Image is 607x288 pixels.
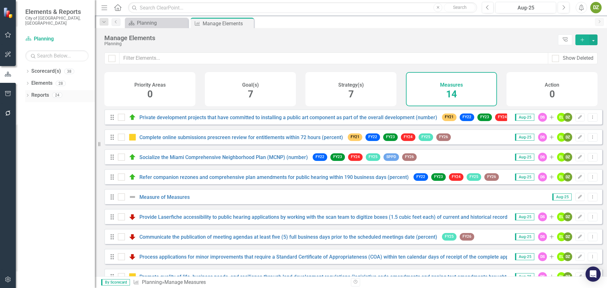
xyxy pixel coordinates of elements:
span: Aug-25 [515,213,534,220]
div: DS [538,212,547,221]
span: FY22 [460,113,474,121]
a: Communicate the publication of meeting agendas at least five (5) full business days prior to the ... [139,234,437,240]
a: Planning [142,279,162,285]
div: EL [557,133,566,142]
div: DS [538,133,547,142]
span: FY22 [365,133,380,141]
div: DS [538,153,547,162]
span: FY22 [414,173,428,181]
span: FY25 [442,233,457,240]
div: DZ [563,113,572,122]
div: EL [557,212,566,221]
div: 38 [64,69,74,74]
span: Aug-25 [515,114,534,121]
a: Planning [25,35,89,43]
span: Aug-25 [515,253,534,260]
span: Aug-25 [515,134,534,141]
span: Aug-25 [515,174,534,181]
div: Planning [137,19,187,27]
div: Open Intercom Messenger [586,267,601,282]
div: Planning [104,41,555,46]
span: FY25 [366,153,380,161]
div: Manage Elements [203,20,252,28]
div: EL [557,272,566,281]
img: Caution [129,133,136,141]
img: On Target [129,173,136,181]
span: Aug-25 [515,233,534,240]
h4: Action [545,82,559,88]
div: » Manage Measures [133,279,346,286]
div: 28 [56,81,66,86]
h4: Strategy(s) [338,82,364,88]
div: EL [557,153,566,162]
img: Caution [129,273,136,280]
span: 14 [446,89,457,100]
input: Search ClearPoint... [128,2,477,13]
div: DS [538,113,547,122]
a: Socialize the Miami Comprehensive Neighborhood Plan (MCNP) (number) [139,154,308,160]
span: FY25 [419,133,433,141]
a: Private development projects that have committed to installing a public art component as part of ... [139,114,437,120]
img: Below Plan [129,253,136,260]
img: Below Plan [129,233,136,241]
span: By Scorecard [101,279,130,285]
button: DZ [590,2,602,13]
div: 24 [52,93,62,98]
div: DZ [563,252,572,261]
span: Search [453,5,467,10]
span: Aug-25 [552,193,572,200]
a: Elements [31,80,52,87]
div: DS [538,272,547,281]
img: On Target [129,153,136,161]
input: Search Below... [25,50,89,61]
span: 7 [348,89,354,100]
a: Planning [126,19,187,27]
div: DS [538,232,547,241]
span: FY23 [431,173,446,181]
div: Aug-25 [498,4,554,12]
a: Provide Laserfiche accessibility to public hearing applications by working with the scan team to ... [139,214,533,220]
button: Aug-25 [495,2,556,13]
div: EL [557,113,566,122]
small: City of [GEOGRAPHIC_DATA], [GEOGRAPHIC_DATA] [25,15,89,26]
span: FY23 [477,113,492,121]
img: Below Plan [129,213,136,221]
h4: Goal(s) [242,82,259,88]
a: Complete online submissions prescreen review for entitlements within 72 hours (percent) [139,134,343,140]
span: FY26 [484,173,499,181]
span: 7 [248,89,253,100]
div: DZ [563,272,572,281]
div: Manage Elements [104,34,555,41]
span: 0 [549,89,555,100]
input: Filter Elements... [119,52,548,64]
span: FY24 [495,113,510,121]
img: Not Defined [129,193,136,201]
h4: Measures [440,82,463,88]
a: Refer companion rezones and comprehensive plan amendments for public hearing within 190 business ... [139,174,409,180]
div: DS [538,173,547,181]
span: FY23 [383,133,398,141]
a: Scorecard(s) [31,68,61,75]
div: DZ [563,212,572,221]
span: FY25 [467,173,481,181]
div: Show Deleted [563,55,593,62]
span: Aug-25 [515,273,534,280]
div: DZ [563,232,572,241]
span: FY22 [313,153,327,161]
div: EL [557,252,566,261]
span: FY21 [348,133,362,141]
div: DZ [563,153,572,162]
div: DS [538,252,547,261]
div: DZ [563,133,572,142]
span: FY24 [401,133,415,141]
span: FY26 [436,133,451,141]
div: EL [557,232,566,241]
span: 0 [147,89,153,100]
span: Elements & Reports [25,8,89,15]
span: FY26 [460,233,474,240]
span: FY23 [330,153,345,161]
div: DZ [563,173,572,181]
h4: Priority Areas [134,82,166,88]
button: Search [444,3,475,12]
